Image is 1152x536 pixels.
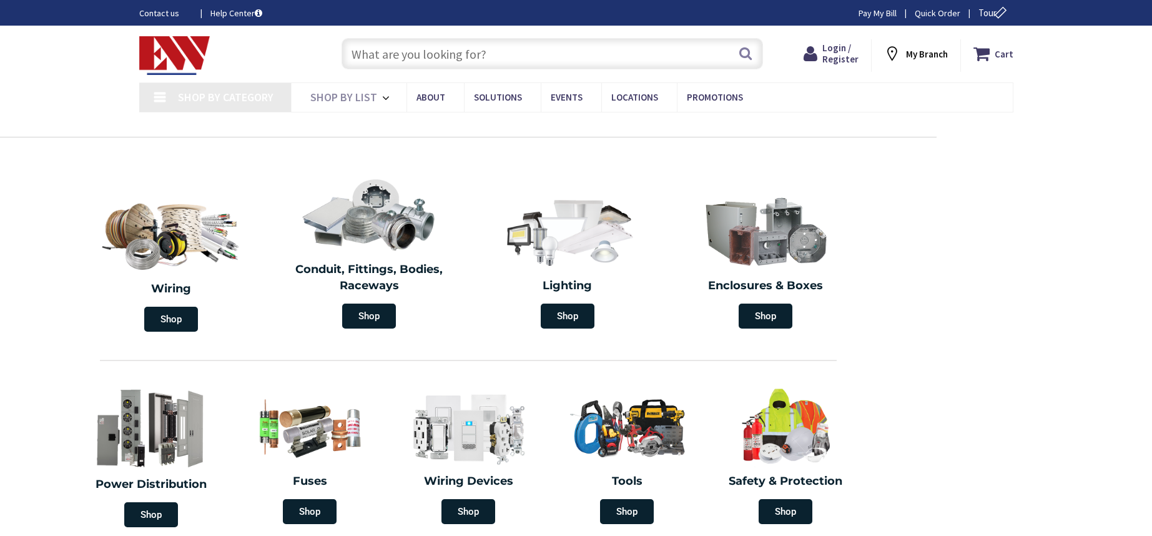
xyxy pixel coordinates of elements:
h2: Wiring [78,281,264,297]
span: Shop [441,499,495,524]
strong: Cart [995,42,1013,65]
a: Quick Order [915,7,960,19]
input: What are you looking for? [342,38,763,69]
h2: Conduit, Fittings, Bodies, Raceways [280,262,460,294]
span: Login / Register [822,42,859,65]
strong: My Branch [906,48,948,60]
h2: Lighting [478,278,657,294]
span: Shop [759,499,812,524]
span: Shop [144,307,198,332]
img: Electrical Wholesalers, Inc. [139,36,210,75]
span: Tour [978,7,1010,19]
a: Lighting Shop [471,188,664,335]
span: Solutions [474,91,522,103]
span: About [416,91,445,103]
span: Locations [611,91,658,103]
h2: Power Distribution [78,477,224,493]
span: Shop [739,304,792,329]
span: Shop By Category [178,90,273,104]
a: Wiring Shop [72,188,270,338]
a: Wiring Devices Shop [392,380,544,530]
span: Shop [541,304,594,329]
span: Promotions [687,91,743,103]
a: Pay My Bill [859,7,897,19]
div: My Branch [884,42,948,65]
a: Fuses Shop [234,380,386,530]
h2: Safety & Protection [716,474,855,490]
span: Shop [600,499,654,524]
a: Safety & Protection Shop [709,380,862,530]
span: Shop [342,304,396,329]
a: Help Center [210,7,262,19]
span: Shop [124,502,178,527]
a: Enclosures & Boxes Shop [670,188,862,335]
a: Contact us [139,7,190,19]
h2: Fuses [240,474,380,490]
span: Shop By List [310,90,377,104]
a: Login / Register [804,42,859,65]
h2: Tools [557,474,697,490]
h2: Enclosures & Boxes [676,278,856,294]
a: Tools Shop [551,380,703,530]
span: Shop [283,499,337,524]
a: Conduit, Fittings, Bodies, Raceways Shop [273,172,466,335]
h2: Wiring Devices [398,474,538,490]
a: Power Distribution Shop [72,379,230,534]
span: Events [551,91,583,103]
a: Cart [973,42,1013,65]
